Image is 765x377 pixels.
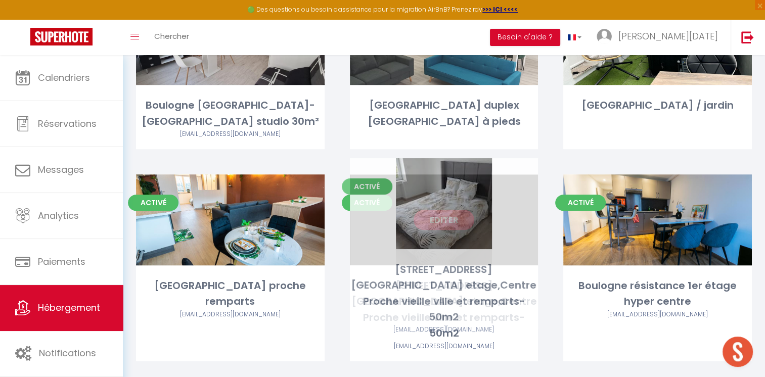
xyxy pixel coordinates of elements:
[482,5,518,14] a: >>> ICI <<<<
[38,163,84,176] span: Messages
[490,29,560,46] button: Besoin d'aide ?
[589,20,731,55] a: ... [PERSON_NAME][DATE]
[38,255,85,268] span: Paiements
[147,20,197,55] a: Chercher
[555,195,606,211] span: Activé
[414,210,474,230] a: Editer
[154,31,189,41] span: Chercher
[136,310,325,319] div: Airbnb
[350,278,538,342] div: [STREET_ADDRESS][GEOGRAPHIC_DATA] etage,Centre Proche vieille ville et remparts-50m2
[128,195,178,211] span: Activé
[30,28,93,45] img: Super Booking
[38,209,79,222] span: Analytics
[350,342,538,351] div: Airbnb
[38,117,97,130] span: Réservations
[350,98,538,129] div: [GEOGRAPHIC_DATA] duplex [GEOGRAPHIC_DATA] à pieds
[723,337,753,367] div: Ouvrir le chat
[563,310,752,319] div: Airbnb
[342,195,392,211] span: Activé
[741,31,754,43] img: logout
[38,71,90,84] span: Calendriers
[597,29,612,44] img: ...
[136,129,325,139] div: Airbnb
[563,278,752,310] div: Boulogne résistance 1er étage hyper centre
[39,347,96,359] span: Notifications
[38,301,100,314] span: Hébergement
[563,98,752,113] div: [GEOGRAPHIC_DATA] / jardin
[618,30,718,42] span: [PERSON_NAME][DATE]
[136,98,325,129] div: Boulogne [GEOGRAPHIC_DATA]-[GEOGRAPHIC_DATA] studio 30m²
[136,278,325,310] div: [GEOGRAPHIC_DATA] proche remparts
